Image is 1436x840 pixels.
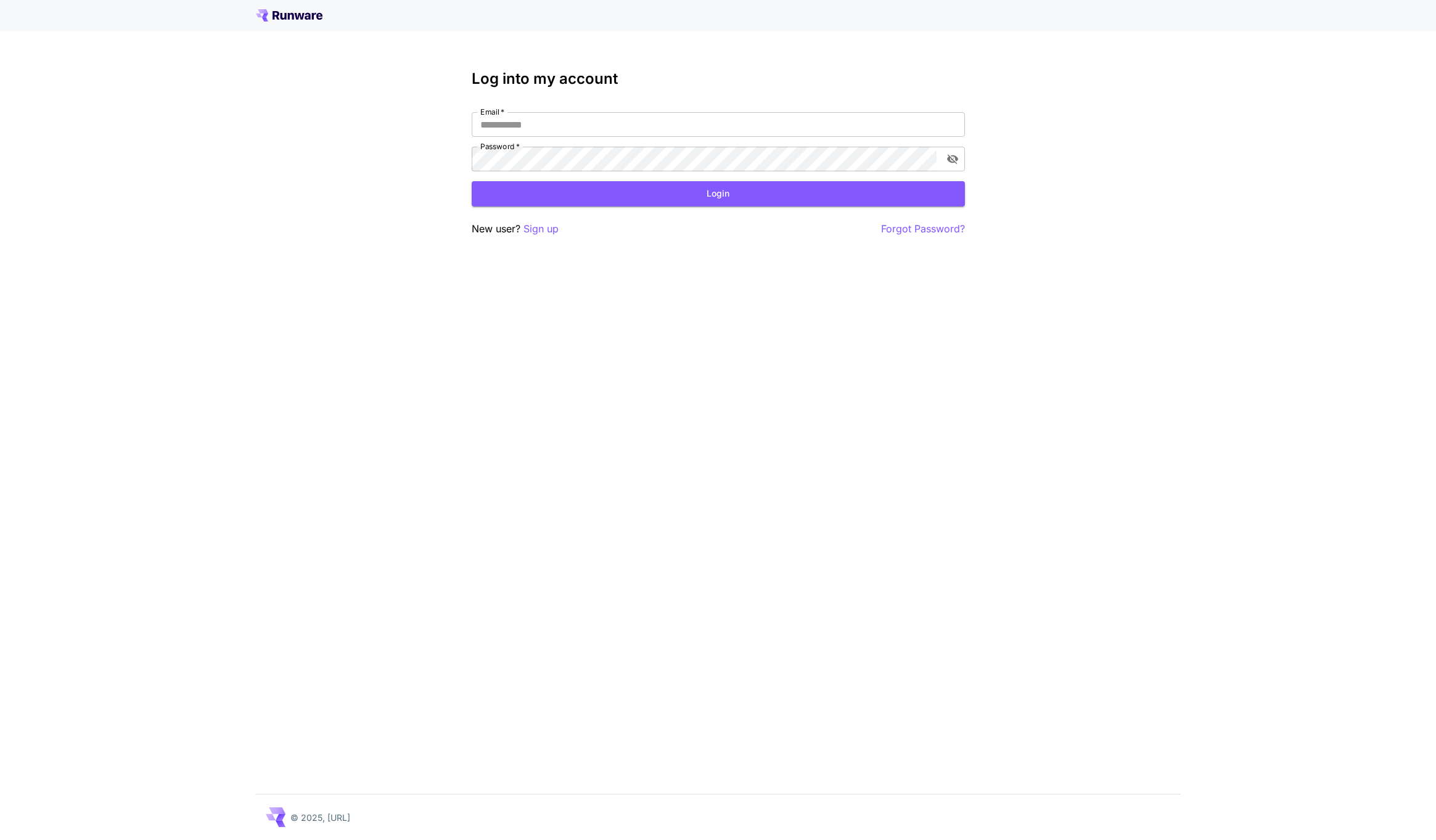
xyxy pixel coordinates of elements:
p: © 2025, [URL] [290,811,350,824]
button: Sign up [523,221,559,237]
h3: Log into my account [472,70,965,88]
button: toggle password visibility [942,148,964,170]
p: New user? [472,221,559,237]
label: Email [480,107,504,117]
label: Password [480,141,520,152]
button: Forgot Password? [881,221,965,237]
button: Login [472,181,965,206]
